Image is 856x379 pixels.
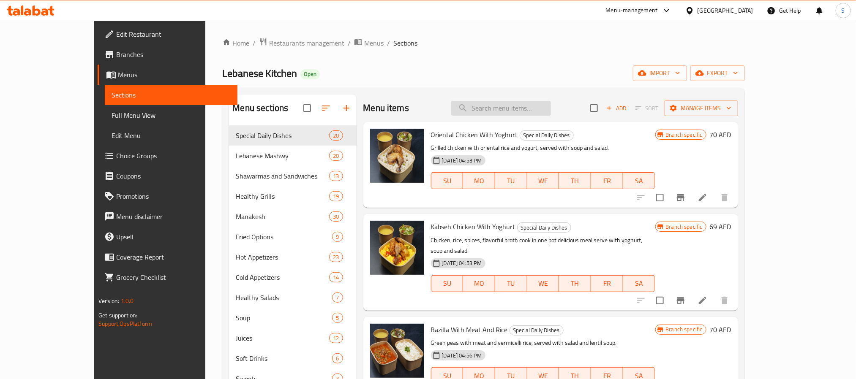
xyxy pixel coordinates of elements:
[606,5,658,16] div: Menu-management
[229,308,356,328] div: Soup5
[671,187,691,208] button: Branch-specific-item
[559,275,591,292] button: TH
[116,151,230,161] span: Choice Groups
[499,277,524,290] span: TU
[431,323,508,336] span: Bazilla With Meat And Rice
[112,130,230,141] span: Edit Menu
[466,277,492,290] span: MO
[330,132,342,140] span: 20
[651,189,669,206] span: Select to update
[112,90,230,100] span: Sections
[333,355,342,363] span: 6
[591,275,623,292] button: FR
[222,38,744,49] nav: breadcrumb
[662,223,706,231] span: Branch specific
[329,252,343,262] div: items
[236,151,329,161] span: Lebanese Mashwy
[116,49,230,60] span: Branches
[370,324,424,378] img: Bazilla With Meat And Rice
[559,172,591,189] button: TH
[710,129,731,141] h6: 70 AED
[531,175,556,187] span: WE
[623,275,655,292] button: SA
[229,186,356,206] div: Healthy Grills19
[518,223,571,233] span: Special Daily Dishes
[651,292,669,309] span: Select to update
[332,313,343,323] div: items
[662,325,706,333] span: Branch specific
[527,172,559,189] button: WE
[330,213,342,221] span: 30
[232,102,288,114] h2: Menu sections
[364,38,384,48] span: Menus
[236,313,332,323] div: Soup
[229,348,356,368] div: Soft Drinks6
[98,65,237,85] a: Menus
[630,102,664,115] span: Select section first
[451,101,551,116] input: search
[671,103,731,114] span: Manage items
[253,38,256,48] li: /
[236,292,332,303] div: Healthy Salads
[594,277,620,290] span: FR
[316,98,336,118] span: Sort sections
[236,171,329,181] span: Shawarmas and Sandwiches
[236,353,332,363] div: Soft Drinks
[236,191,329,201] div: Healthy Grills
[118,70,230,80] span: Menus
[627,277,652,290] span: SA
[435,277,460,290] span: SU
[330,152,342,160] span: 20
[116,171,230,181] span: Coupons
[300,70,320,78] span: Open
[585,99,603,117] span: Select section
[329,130,343,141] div: items
[298,99,316,117] span: Select all sections
[387,38,390,48] li: /
[332,232,343,242] div: items
[520,130,574,141] div: Special Daily Dishes
[510,325,564,336] div: Special Daily Dishes
[333,314,342,322] span: 5
[236,252,329,262] div: Hot Appetizers
[330,273,342,282] span: 14
[439,352,485,360] span: [DATE] 04:56 PM
[562,277,588,290] span: TH
[336,98,357,118] button: Add section
[121,295,134,306] span: 1.0.0
[640,68,680,79] span: import
[562,175,588,187] span: TH
[435,175,460,187] span: SU
[330,253,342,261] span: 23
[495,275,527,292] button: TU
[466,175,492,187] span: MO
[236,232,332,242] span: Fried Options
[520,130,573,140] span: Special Daily Dishes
[98,206,237,227] a: Menu disclaimer
[98,247,237,267] a: Coverage Report
[354,38,384,49] a: Menus
[116,29,230,39] span: Edit Restaurant
[116,232,230,242] span: Upsell
[105,125,237,146] a: Edit Menu
[98,267,237,287] a: Grocery Checklist
[332,353,343,363] div: items
[370,129,424,183] img: Oriental Chicken With Yoghurt
[517,222,571,233] div: Special Daily Dishes
[710,221,731,233] h6: 69 AED
[431,128,518,141] span: Oriental Chicken With Yoghurt
[105,105,237,125] a: Full Menu View
[229,166,356,186] div: Shawarmas and Sandwiches13
[236,211,329,222] span: Manakesh
[229,227,356,247] div: Fried Options9
[116,252,230,262] span: Coverage Report
[98,310,137,321] span: Get support on:
[664,100,738,116] button: Manage items
[439,157,485,165] span: [DATE] 04:53 PM
[662,131,706,139] span: Branch specific
[690,65,745,81] button: export
[259,38,344,49] a: Restaurants management
[98,318,152,329] a: Support.OpsPlatform
[229,287,356,308] div: Healthy Salads7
